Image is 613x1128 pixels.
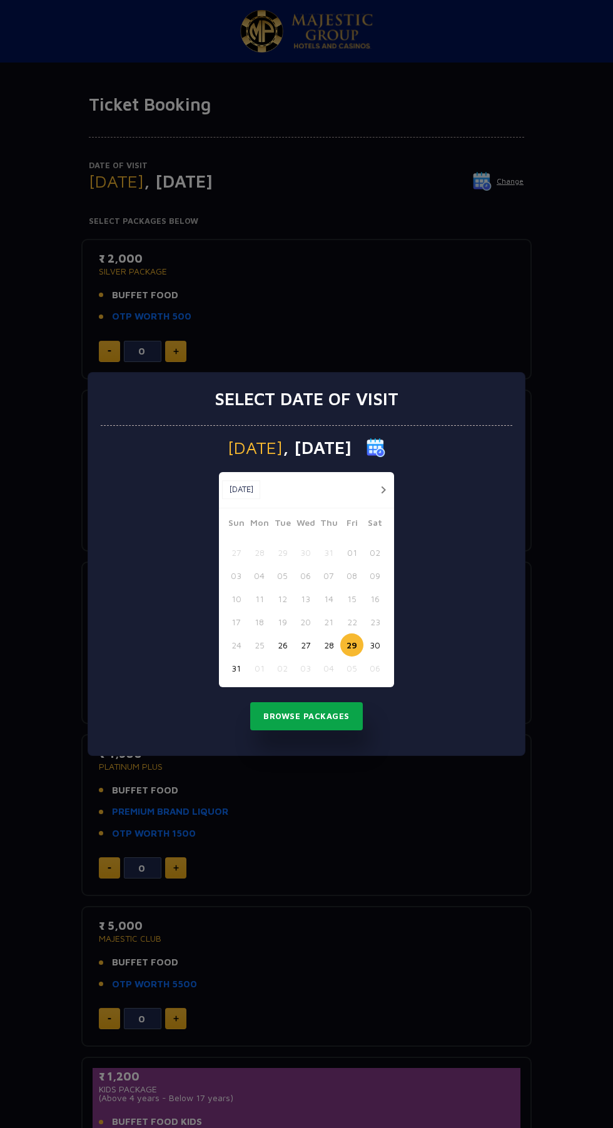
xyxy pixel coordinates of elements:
[317,564,340,587] button: 07
[363,633,387,657] button: 30
[340,516,363,533] span: Fri
[225,564,248,587] button: 03
[271,657,294,680] button: 02
[215,388,398,410] h3: Select date of visit
[283,439,352,456] span: , [DATE]
[225,516,248,533] span: Sun
[225,633,248,657] button: 24
[225,610,248,633] button: 17
[271,587,294,610] button: 12
[271,516,294,533] span: Tue
[363,610,387,633] button: 23
[340,633,363,657] button: 29
[294,633,317,657] button: 27
[294,610,317,633] button: 20
[294,564,317,587] button: 06
[222,480,260,499] button: [DATE]
[317,516,340,533] span: Thu
[225,541,248,564] button: 27
[317,610,340,633] button: 21
[248,516,271,533] span: Mon
[271,610,294,633] button: 19
[228,439,283,456] span: [DATE]
[363,516,387,533] span: Sat
[340,657,363,680] button: 05
[271,564,294,587] button: 05
[271,541,294,564] button: 29
[248,564,271,587] button: 04
[367,438,385,457] img: calender icon
[271,633,294,657] button: 26
[248,587,271,610] button: 11
[317,541,340,564] button: 31
[294,587,317,610] button: 13
[340,541,363,564] button: 01
[363,657,387,680] button: 06
[225,657,248,680] button: 31
[248,657,271,680] button: 01
[363,564,387,587] button: 09
[317,633,340,657] button: 28
[248,541,271,564] button: 28
[294,657,317,680] button: 03
[317,587,340,610] button: 14
[340,610,363,633] button: 22
[294,541,317,564] button: 30
[340,564,363,587] button: 08
[317,657,340,680] button: 04
[363,587,387,610] button: 16
[248,633,271,657] button: 25
[250,702,363,731] button: Browse Packages
[294,516,317,533] span: Wed
[363,541,387,564] button: 02
[225,587,248,610] button: 10
[248,610,271,633] button: 18
[340,587,363,610] button: 15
